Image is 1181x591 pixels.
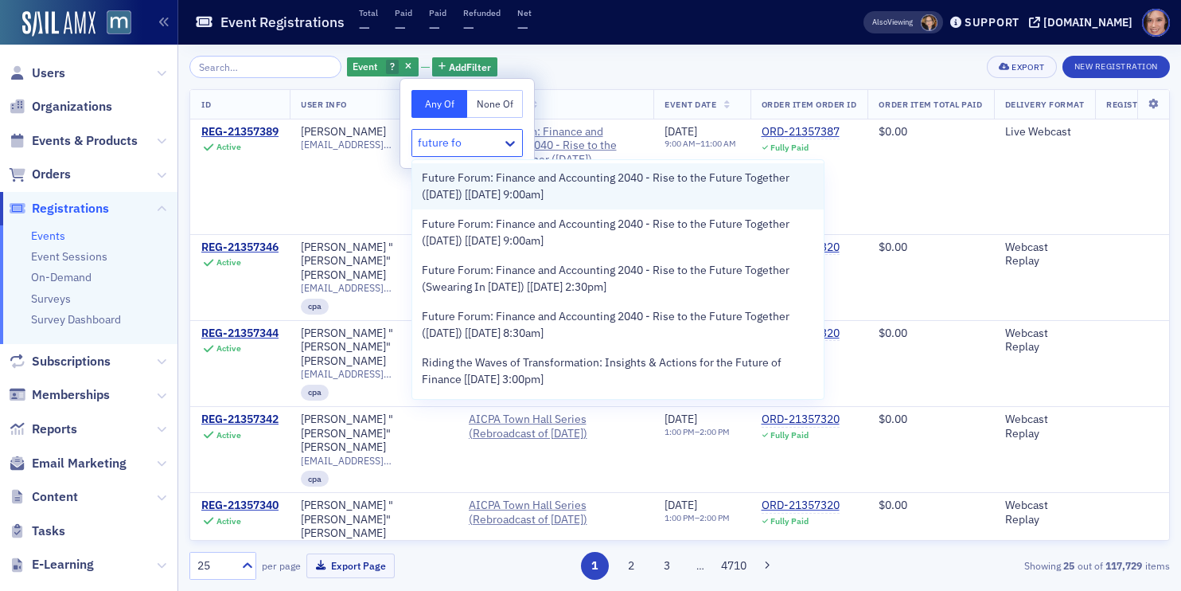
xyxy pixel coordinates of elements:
div: Close [279,6,308,35]
textarea: Message… [14,487,305,514]
a: Survey Dashboard [31,312,121,327]
span: [DATE] [665,412,697,426]
span: Delivery Format [1005,99,1085,110]
span: Users [32,65,65,82]
a: AICPA Town Hall Series (Rebroadcast of [DATE]) [469,499,643,526]
span: Future Forum: Finance and Accounting 2040 - Rise to the Future Together ([DATE]) [[DATE] 9:00am] [422,216,814,249]
button: Any Of [411,90,467,118]
button: Emoji picker [50,520,63,533]
span: — [395,18,406,37]
div: Live Webcast [1005,125,1085,139]
button: Start recording [101,520,114,533]
div: Webcast Replay [1005,241,1085,268]
span: Organizations [32,98,112,115]
h1: Operator [77,8,134,20]
span: Viewing [872,17,913,28]
button: AddFilter [432,57,497,77]
a: [PERSON_NAME] "[PERSON_NAME]" [PERSON_NAME] [301,499,446,541]
a: REG-21357342 [201,413,279,427]
span: User Info [301,99,347,110]
div: cpa [301,299,329,315]
button: Export Page [306,554,395,578]
a: REG-21357340 [201,499,279,513]
span: Riding the Waves of Transformation: Insights & Actions for the Future of Finance [[DATE] 3:00pm] [422,354,814,388]
span: Future Forum: Finance and Accounting 2040 - Rise to the Future Together (October 2025) [469,125,643,167]
a: AICPA Town Hall Series (Rebroadcast of [DATE]) [469,413,643,440]
a: Registrations [9,200,109,217]
a: Orders [9,166,71,183]
a: On-Demand [31,270,92,284]
a: Future Forum: Finance and Accounting 2040 - Rise to the Future Together ([DATE]) [469,125,643,167]
button: [DOMAIN_NAME] [1029,17,1138,28]
a: [PERSON_NAME] [301,125,386,139]
span: Subscriptions [32,353,111,370]
p: Paid [395,7,412,18]
a: Event Sessions [31,249,107,264]
span: Add Filter [449,60,491,74]
span: [EMAIL_ADDRESS][DOMAIN_NAME] [301,455,446,467]
a: Tasks [9,523,65,540]
div: Fully Paid [770,430,809,440]
div: cpa [301,471,329,487]
a: [PERSON_NAME] "[PERSON_NAME]" [PERSON_NAME] [301,241,446,283]
span: — [429,18,440,37]
time: 9:00 AM [665,138,696,149]
a: [PERSON_NAME] "[PERSON_NAME]" [PERSON_NAME] [301,413,446,455]
div: oh sorry I forgot about that! yes it does, thank you! [57,451,306,501]
a: REG-21357344 [201,327,279,341]
a: E-Learning [9,556,94,573]
p: Refunded [463,7,501,18]
span: Michelle Brown [921,14,937,31]
time: 1:00 PM [665,426,695,437]
span: Future Forum: Finance and Accounting 2040 - Rise to the Future Together ([DATE]) [[DATE] 9:00am] [422,170,814,203]
div: Fully Paid [770,516,809,526]
div: You can use the columns to get the data you need. Add and remove the columns that make sense. Doe... [13,22,261,438]
div: Active [216,257,241,268]
span: ID [201,99,211,110]
span: — [359,18,370,37]
div: Support [965,15,1019,29]
button: Send a message… [273,514,298,539]
div: 25 [197,558,232,574]
span: Event Date [665,99,716,110]
button: 2 [617,552,645,580]
span: [DATE] [665,124,697,139]
button: 4710 [720,552,748,580]
a: SailAMX [22,11,95,37]
span: AICPA Town Hall Series (Rebroadcast of 11/6/2025) [469,413,643,440]
span: $0.00 [879,412,907,426]
div: – [665,513,730,523]
span: Orders [32,166,71,183]
span: AICPA Town Hall Series (Rebroadcast of 10/23/2025) [469,499,643,526]
span: [EMAIL_ADDRESS][DOMAIN_NAME] [301,139,446,151]
div: ​ [25,382,248,429]
a: Email Marketing [9,455,127,472]
div: You can use the columns to get the data you need. Add and remove the columns that make sense. Doe... [25,31,248,125]
a: Events & Products [9,132,138,150]
a: ORD-21357387 [762,125,840,139]
h1: Event Registrations [220,13,345,32]
p: Paid [429,7,446,18]
div: REG-21357346 [201,241,279,255]
div: oh sorry I forgot about that! yes it does, thank you! [70,460,293,491]
button: Export [987,56,1056,78]
strong: 25 [1061,558,1078,573]
div: Also [872,17,887,27]
span: … [689,558,711,573]
span: Event [353,60,377,72]
div: Aidan says… [13,22,306,451]
span: [EMAIL_ADDRESS][DOMAIN_NAME] [301,368,446,380]
span: E-Learning [32,556,94,573]
a: New Registration [1062,58,1170,72]
div: [PERSON_NAME] "[PERSON_NAME]" [PERSON_NAME] [301,327,446,369]
label: per page [262,558,301,573]
a: Events [31,229,65,243]
div: Showing out of items [854,558,1170,573]
a: Subscriptions [9,353,111,370]
span: ? [390,60,395,72]
div: ORD-21357320 [762,413,840,427]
